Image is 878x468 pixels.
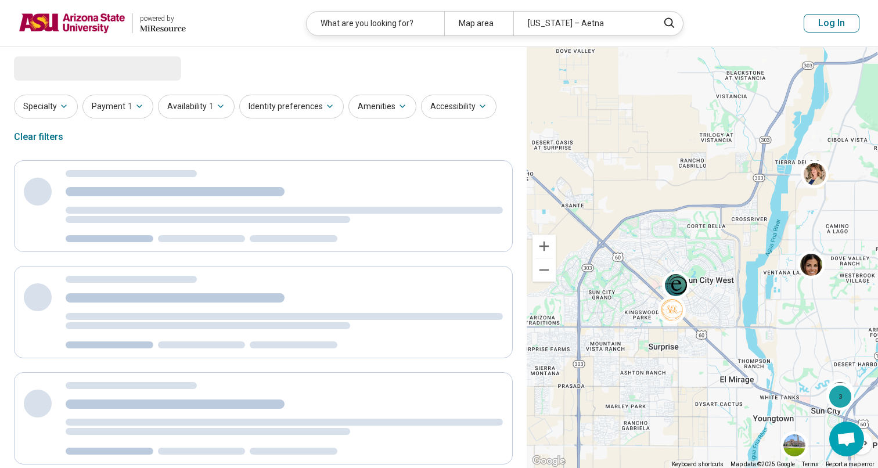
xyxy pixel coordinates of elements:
[802,461,819,467] a: Terms (opens in new tab)
[731,461,795,467] span: Map data ©2025 Google
[14,95,78,118] button: Specialty
[829,422,864,456] div: Open chat
[14,123,63,151] div: Clear filters
[14,56,111,80] span: Loading...
[307,12,444,35] div: What are you looking for?
[140,13,186,24] div: powered by
[532,258,556,282] button: Zoom out
[82,95,153,118] button: Payment1
[513,12,651,35] div: [US_STATE] – Aetna
[826,383,854,411] div: 3
[804,14,859,33] button: Log In
[19,9,125,37] img: Arizona State University
[532,235,556,258] button: Zoom in
[19,9,186,37] a: Arizona State Universitypowered by
[158,95,235,118] button: Availability1
[209,100,214,113] span: 1
[444,12,513,35] div: Map area
[421,95,496,118] button: Accessibility
[128,100,132,113] span: 1
[239,95,344,118] button: Identity preferences
[348,95,416,118] button: Amenities
[826,461,875,467] a: Report a map error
